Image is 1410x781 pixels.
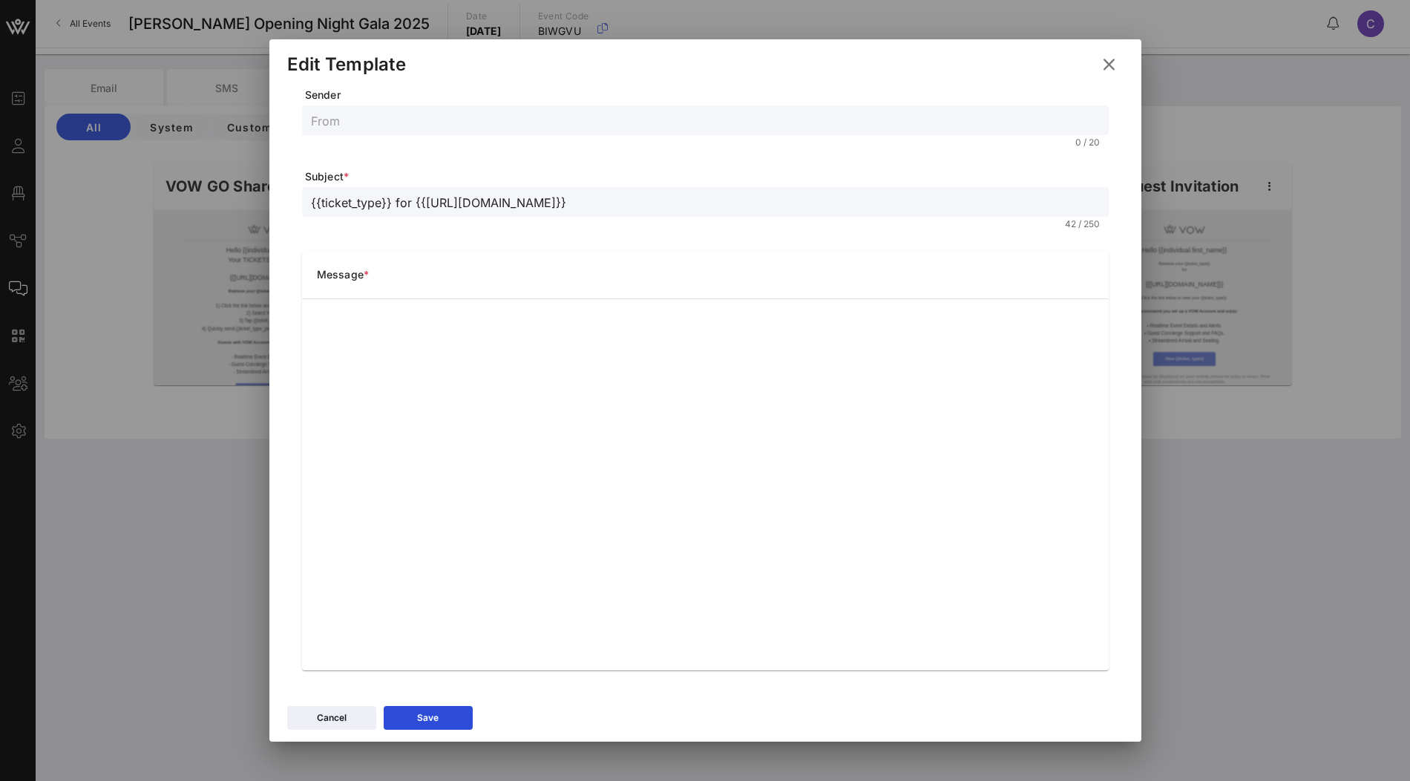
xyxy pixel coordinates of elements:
div: 0 / 20 [1075,138,1100,148]
span: Subject [305,169,1109,184]
input: From [311,111,1100,130]
input: Subject [311,192,1100,212]
span: Message [317,267,370,282]
div: Edit Template [287,53,406,76]
button: Save [384,706,473,730]
span: Sender [305,88,1109,102]
div: Save [417,710,439,725]
button: Cancel [287,706,376,730]
div: Cancel [317,710,347,725]
div: 42 / 250 [1065,220,1100,230]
